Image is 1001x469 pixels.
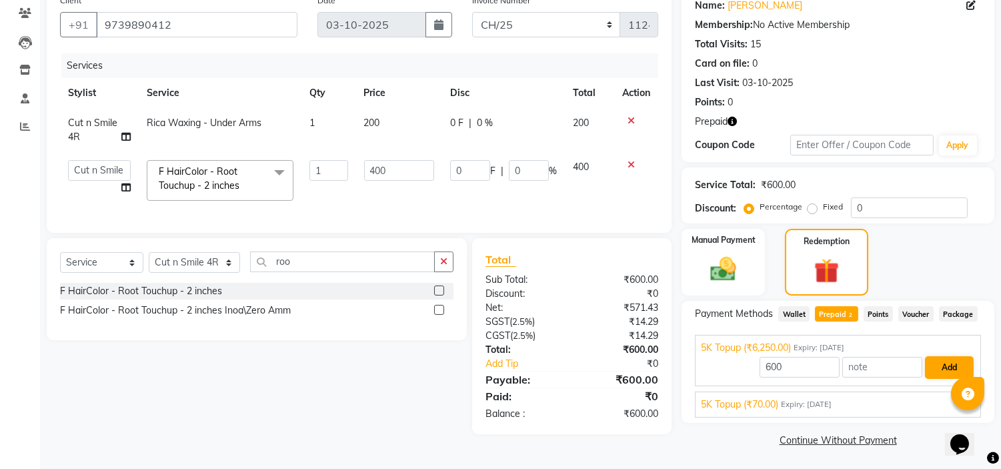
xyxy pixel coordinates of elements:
[778,306,810,322] span: Wallet
[847,312,854,320] span: 2
[695,307,773,321] span: Payment Methods
[469,116,471,130] span: |
[475,287,572,301] div: Discount:
[695,115,728,129] span: Prepaid
[684,434,992,448] a: Continue Without Payment
[475,273,572,287] div: Sub Total:
[572,301,669,315] div: ₹571.43
[939,306,978,322] span: Package
[750,37,761,51] div: 15
[501,164,504,178] span: |
[695,18,981,32] div: No Active Membership
[475,407,572,421] div: Balance :
[695,76,740,90] div: Last Visit:
[364,117,380,129] span: 200
[804,236,850,248] label: Redemption
[760,201,802,213] label: Percentage
[475,357,588,371] a: Add Tip
[475,343,572,357] div: Total:
[475,301,572,315] div: Net:
[692,234,756,246] label: Manual Payment
[573,161,589,173] span: 400
[939,135,977,155] button: Apply
[572,372,669,388] div: ₹600.00
[60,304,291,318] div: F HairColor - Root Touchup - 2 inches Inoa\Zero Amm
[695,138,790,152] div: Coupon Code
[309,117,315,129] span: 1
[572,329,669,343] div: ₹14.29
[572,287,669,301] div: ₹0
[549,164,557,178] span: %
[60,78,139,108] th: Stylist
[356,78,442,108] th: Price
[239,179,245,191] a: x
[695,18,753,32] div: Membership:
[477,116,493,130] span: 0 %
[806,256,846,286] img: _gift.svg
[490,164,495,178] span: F
[572,273,669,287] div: ₹600.00
[701,341,791,355] span: 5K Topup (₹6,250.00)
[96,12,297,37] input: Search by Name/Mobile/Email/Code
[573,117,589,129] span: 200
[695,57,750,71] div: Card on file:
[475,329,572,343] div: ( )
[565,78,614,108] th: Total
[945,416,988,456] iframe: chat widget
[752,57,758,71] div: 0
[842,357,922,378] input: note
[572,388,669,404] div: ₹0
[864,306,893,322] span: Points
[760,357,840,378] input: Amount
[702,254,744,284] img: _cash.svg
[159,165,239,191] span: F HairColor - Root Touchup - 2 inches
[60,284,222,298] div: F HairColor - Root Touchup - 2 inches
[475,388,572,404] div: Paid:
[250,252,435,272] input: Search or Scan
[442,78,565,108] th: Disc
[61,53,668,78] div: Services
[794,342,844,354] span: Expiry: [DATE]
[513,330,533,341] span: 2.5%
[588,357,669,371] div: ₹0
[701,398,778,412] span: 5K Topup (₹70.00)
[695,37,748,51] div: Total Visits:
[572,315,669,329] div: ₹14.29
[742,76,793,90] div: 03-10-2025
[695,201,736,215] div: Discount:
[475,372,572,388] div: Payable:
[781,399,832,410] span: Expiry: [DATE]
[485,316,510,328] span: SGST
[761,178,796,192] div: ₹600.00
[614,78,658,108] th: Action
[572,343,669,357] div: ₹600.00
[475,315,572,329] div: ( )
[898,306,934,322] span: Voucher
[823,201,843,213] label: Fixed
[147,117,261,129] span: Rica Waxing - Under Arms
[728,95,733,109] div: 0
[572,407,669,421] div: ₹600.00
[139,78,301,108] th: Service
[450,116,463,130] span: 0 F
[485,330,510,342] span: CGST
[301,78,355,108] th: Qty
[68,117,117,143] span: Cut n Smile 4R
[485,253,516,267] span: Total
[512,316,532,327] span: 2.5%
[695,95,725,109] div: Points:
[790,135,933,155] input: Enter Offer / Coupon Code
[695,178,756,192] div: Service Total:
[60,12,97,37] button: +91
[925,356,974,379] button: Add
[815,306,858,322] span: Prepaid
